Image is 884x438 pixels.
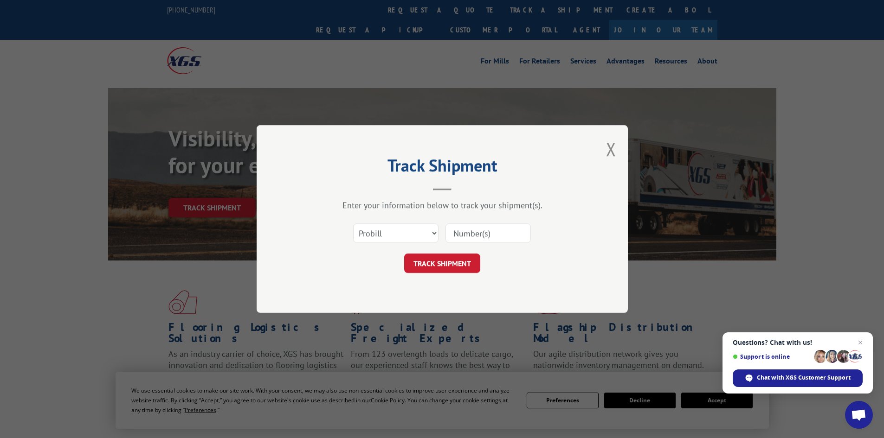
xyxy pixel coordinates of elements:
[757,374,851,382] span: Chat with XGS Customer Support
[303,159,581,177] h2: Track Shipment
[733,369,863,387] span: Chat with XGS Customer Support
[404,254,480,273] button: TRACK SHIPMENT
[733,339,863,346] span: Questions? Chat with us!
[303,200,581,210] div: Enter your information below to track your shipment(s).
[845,401,873,429] a: Open chat
[733,353,811,360] span: Support is online
[606,137,616,161] button: Close modal
[445,223,531,243] input: Number(s)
